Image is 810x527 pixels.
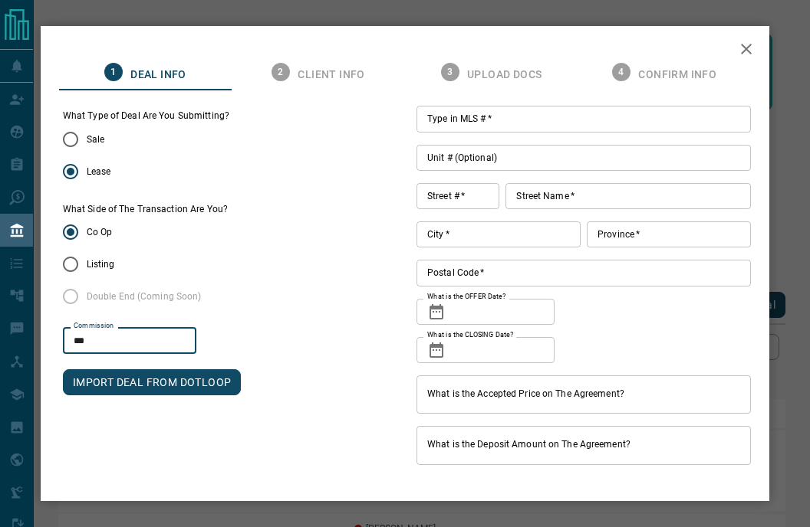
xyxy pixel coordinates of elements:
[87,133,104,146] span: Sale
[74,321,114,331] label: Commission
[87,165,111,178] span: Lease
[63,203,228,216] label: What Side of The Transaction Are You?
[87,257,115,271] span: Listing
[63,110,229,123] legend: What Type of Deal Are You Submitting?
[87,290,202,303] span: Double End (Coming Soon)
[130,68,186,82] span: Deal Info
[87,225,113,239] span: Co Op
[427,292,505,302] label: What is the OFFER Date?
[63,369,242,395] button: IMPORT DEAL FROM DOTLOOP
[111,67,117,77] text: 1
[427,330,513,340] label: What is the CLOSING Date?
